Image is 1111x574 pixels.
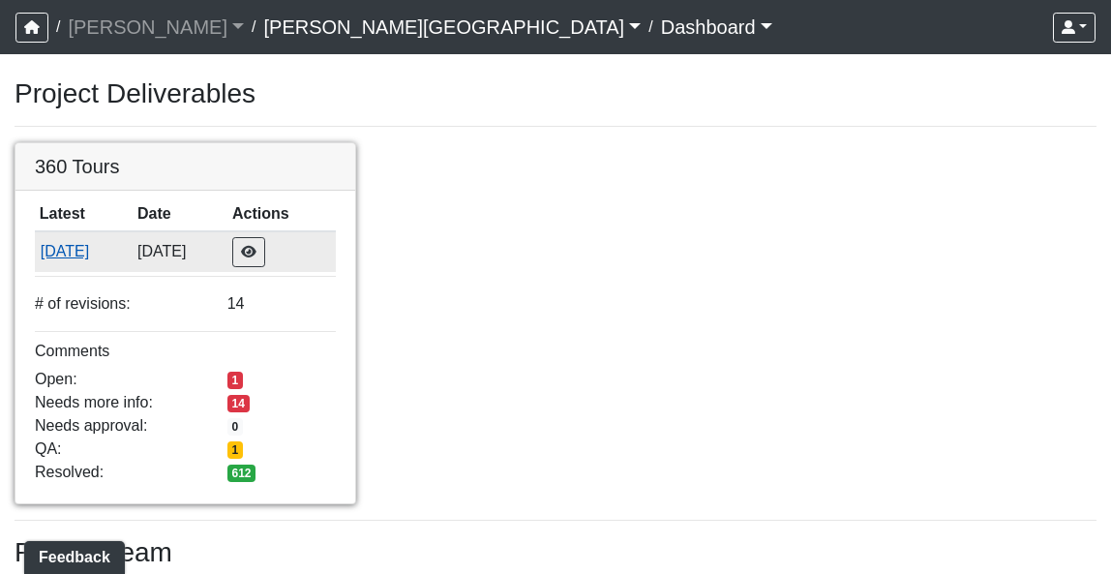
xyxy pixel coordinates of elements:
[40,239,129,264] button: [DATE]
[15,535,129,574] iframe: Ybug feedback widget
[48,8,68,46] span: /
[661,8,772,46] a: Dashboard
[641,8,660,46] span: /
[68,8,244,46] a: [PERSON_NAME]
[244,8,263,46] span: /
[15,77,1096,110] h3: Project Deliverables
[263,8,641,46] a: [PERSON_NAME][GEOGRAPHIC_DATA]
[35,231,133,272] td: 8f1oBR6JE6ATm6Xh8T7m1r
[15,536,1096,569] h3: Project Team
